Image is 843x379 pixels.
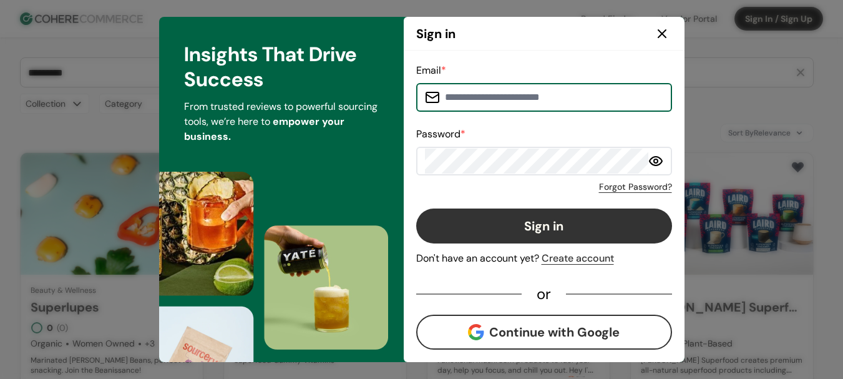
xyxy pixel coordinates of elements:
h3: Insights That Drive Success [184,42,379,92]
a: Forgot Password? [599,180,672,194]
div: or [522,288,566,300]
button: Sign in [416,209,672,244]
p: From trusted reviews to powerful sourcing tools, we’re here to [184,99,379,144]
div: Don't have an account yet? [416,251,672,266]
h2: Sign in [416,24,456,43]
label: Password [416,127,465,140]
div: Create account [542,251,614,266]
label: Email [416,64,446,77]
button: Continue with Google [416,315,672,350]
